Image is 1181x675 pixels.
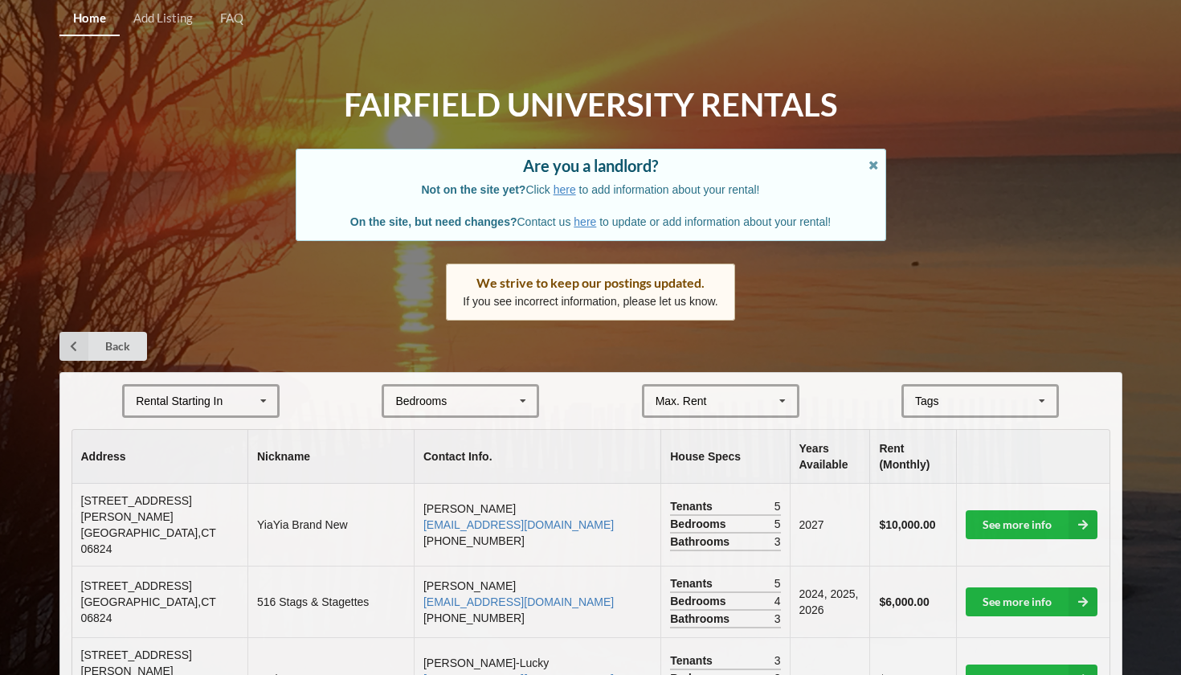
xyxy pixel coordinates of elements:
span: 5 [774,516,781,532]
td: [PERSON_NAME] [PHONE_NUMBER] [414,566,660,637]
a: Home [59,2,120,36]
span: Tenants [670,652,717,669]
span: 3 [774,611,781,627]
span: Tenants [670,498,717,514]
a: See more info [966,510,1097,539]
span: Click to add information about your rental! [422,183,760,196]
th: Address [72,430,247,484]
td: [PERSON_NAME] [PHONE_NUMBER] [414,484,660,566]
a: here [574,215,596,228]
span: [GEOGRAPHIC_DATA] , CT 06824 [81,526,216,555]
div: Tags [911,392,962,411]
span: 5 [774,498,781,514]
span: 5 [774,575,781,591]
div: We strive to keep our postings updated. [463,275,718,291]
span: 3 [774,652,781,669]
a: Add Listing [120,2,206,36]
div: Max. Rent [656,395,707,407]
b: $6,000.00 [879,595,929,608]
span: Bedrooms [670,516,729,532]
b: $10,000.00 [879,518,935,531]
th: Contact Info. [414,430,660,484]
div: Are you a landlord? [313,157,869,174]
div: Rental Starting In [136,395,223,407]
a: [EMAIL_ADDRESS][DOMAIN_NAME] [423,518,614,531]
span: Tenants [670,575,717,591]
th: House Specs [660,430,789,484]
a: FAQ [206,2,257,36]
td: 2027 [790,484,870,566]
span: [STREET_ADDRESS] [81,579,192,592]
a: Back [59,332,147,361]
span: Bedrooms [670,593,729,609]
span: [STREET_ADDRESS][PERSON_NAME] [81,494,192,523]
div: Bedrooms [395,395,447,407]
span: [GEOGRAPHIC_DATA] , CT 06824 [81,595,216,624]
td: 516 Stags & Stagettes [247,566,414,637]
h1: Fairfield University Rentals [344,84,837,125]
th: Rent (Monthly) [869,430,956,484]
td: 2024, 2025, 2026 [790,566,870,637]
td: YiaYia Brand New [247,484,414,566]
span: Bathrooms [670,611,734,627]
span: 3 [774,534,781,550]
b: On the site, but need changes? [350,215,517,228]
b: Not on the site yet? [422,183,526,196]
a: See more info [966,587,1097,616]
span: 4 [774,593,781,609]
a: [EMAIL_ADDRESS][DOMAIN_NAME] [423,595,614,608]
a: here [554,183,576,196]
span: Contact us to update or add information about your rental! [350,215,831,228]
th: Years Available [790,430,870,484]
th: Nickname [247,430,414,484]
p: If you see incorrect information, please let us know. [463,293,718,309]
span: Bathrooms [670,534,734,550]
